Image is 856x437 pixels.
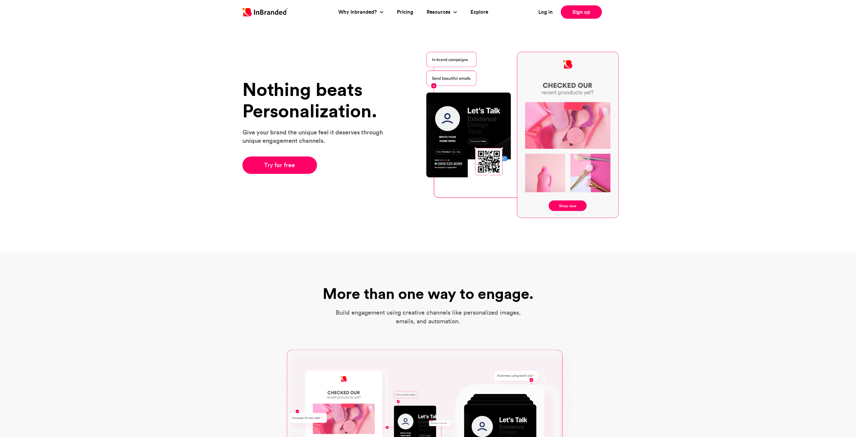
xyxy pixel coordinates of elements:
[538,8,553,16] a: Log in
[397,8,413,16] a: Pricing
[470,8,488,16] a: Explore
[427,8,452,16] a: Resources
[332,309,524,325] p: Build engagement using creative channels like personalized images, emails, and automation.
[561,5,602,19] a: Sign up
[338,8,379,16] a: Why Inbranded?
[242,128,391,145] p: Give your brand the unique feel it deserves through unique engagement channels.
[242,156,317,174] a: Try for free
[242,8,288,16] img: Inbranded
[311,285,545,302] h1: More than one way to engage.
[242,79,391,121] h1: Nothing beats Personalization.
